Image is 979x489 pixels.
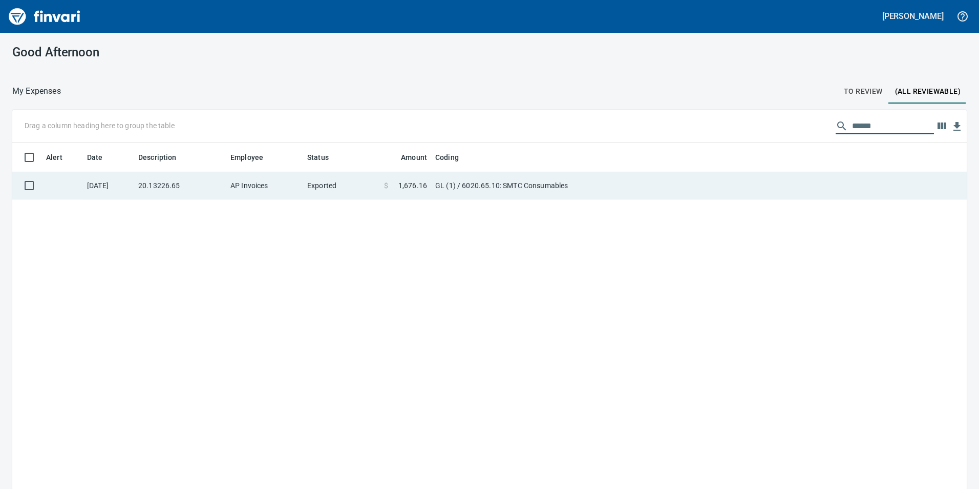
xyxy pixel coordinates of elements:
[12,85,61,97] p: My Expenses
[46,151,62,164] span: Alert
[138,151,190,164] span: Description
[138,151,177,164] span: Description
[435,151,459,164] span: Coding
[12,85,61,97] nav: breadcrumb
[307,151,342,164] span: Status
[934,118,949,134] button: Choose columns to display
[307,151,329,164] span: Status
[398,180,427,191] span: 1,676.16
[435,151,472,164] span: Coding
[46,151,76,164] span: Alert
[388,151,427,164] span: Amount
[844,85,883,98] span: To Review
[401,151,427,164] span: Amount
[25,120,175,131] p: Drag a column heading here to group the table
[431,172,687,199] td: GL (1) / 6020.65.10: SMTC Consumables
[303,172,380,199] td: Exported
[880,8,946,24] button: [PERSON_NAME]
[230,151,276,164] span: Employee
[384,180,388,191] span: $
[87,151,103,164] span: Date
[12,45,314,59] h3: Good Afternoon
[87,151,116,164] span: Date
[230,151,263,164] span: Employee
[83,172,134,199] td: [DATE]
[226,172,303,199] td: AP Invoices
[6,4,83,29] img: Finvari
[134,172,226,199] td: 20.13226.65
[949,119,965,134] button: Download table
[895,85,961,98] span: (All Reviewable)
[882,11,944,22] h5: [PERSON_NAME]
